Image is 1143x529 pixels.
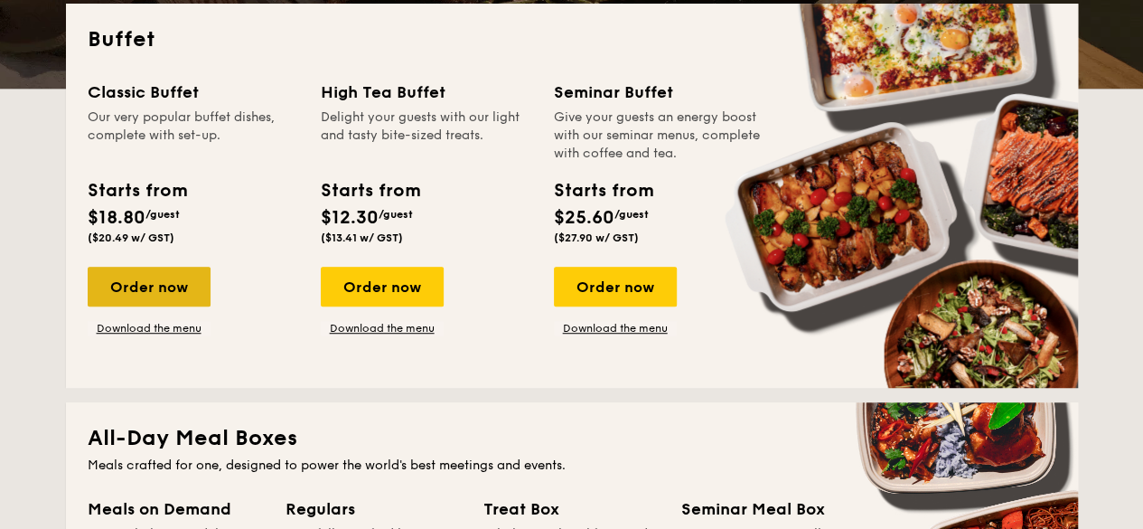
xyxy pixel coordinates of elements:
div: Regulars [286,496,462,522]
div: Meals crafted for one, designed to power the world's best meetings and events. [88,457,1056,475]
div: Starts from [88,177,186,204]
div: Order now [554,267,677,307]
div: Meals on Demand [88,496,264,522]
div: Give your guests an energy boost with our seminar menus, complete with coffee and tea. [554,109,765,163]
div: Order now [88,267,211,307]
span: $25.60 [554,207,614,229]
a: Download the menu [321,321,444,335]
span: /guest [379,208,413,221]
div: Classic Buffet [88,80,299,105]
div: Seminar Meal Box [681,496,857,522]
div: Our very popular buffet dishes, complete with set-up. [88,109,299,163]
span: ($13.41 w/ GST) [321,231,403,244]
div: Seminar Buffet [554,80,765,105]
h2: Buffet [88,25,1056,54]
div: High Tea Buffet [321,80,532,105]
div: Starts from [554,177,652,204]
span: $18.80 [88,207,145,229]
span: ($27.90 w/ GST) [554,231,639,244]
span: /guest [614,208,649,221]
div: Delight your guests with our light and tasty bite-sized treats. [321,109,532,163]
h2: All-Day Meal Boxes [88,424,1056,453]
span: $12.30 [321,207,379,229]
div: Treat Box [483,496,660,522]
span: ($20.49 w/ GST) [88,231,174,244]
span: /guest [145,208,180,221]
a: Download the menu [554,321,677,335]
div: Order now [321,267,444,307]
a: Download the menu [88,321,211,335]
div: Starts from [321,177,419,204]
